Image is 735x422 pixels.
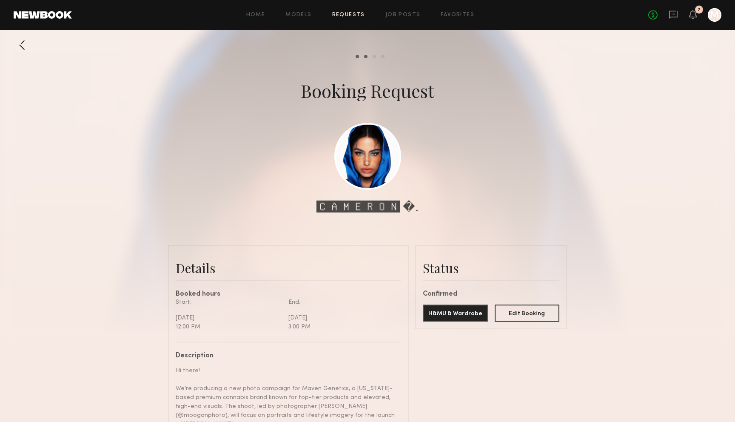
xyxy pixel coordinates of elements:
[495,305,560,322] button: Edit Booking
[332,12,365,18] a: Requests
[288,322,395,331] div: 3:00 PM
[288,298,395,307] div: End:
[708,8,721,22] a: M
[288,314,395,322] div: [DATE]
[176,259,401,277] div: Details
[301,79,434,103] div: Booking Request
[176,353,395,359] div: Description
[441,12,474,18] a: Favorites
[316,200,419,214] div: 🅲🅰🅼🅴🆁🅾🅽 �.
[285,12,311,18] a: Models
[698,8,701,12] div: 7
[176,291,401,298] div: Booked hours
[423,259,559,277] div: Status
[385,12,421,18] a: Job Posts
[176,314,282,322] div: [DATE]
[423,305,488,322] button: H&MU & Wardrobe
[176,298,282,307] div: Start:
[423,291,559,298] div: Confirmed
[246,12,265,18] a: Home
[176,322,282,331] div: 12:00 PM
